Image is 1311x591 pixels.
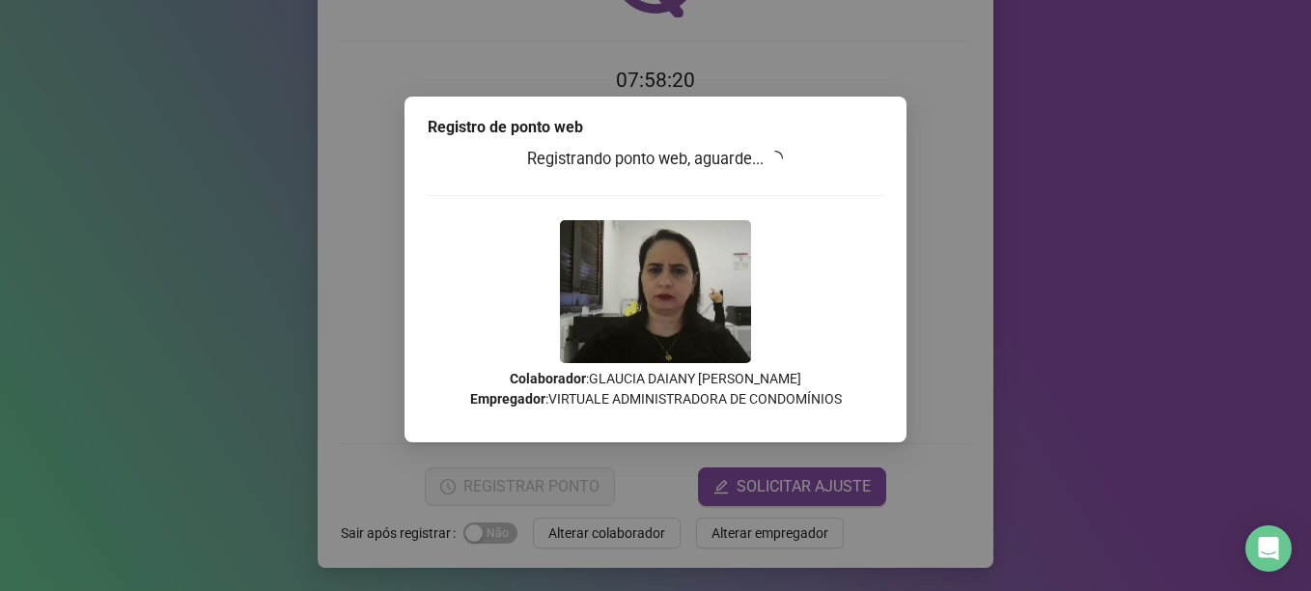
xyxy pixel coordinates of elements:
[766,148,787,169] span: loading
[1245,525,1292,572] div: Open Intercom Messenger
[428,116,883,139] div: Registro de ponto web
[470,391,545,407] strong: Empregador
[510,371,586,386] strong: Colaborador
[428,369,883,409] p: : GLAUCIA DAIANY [PERSON_NAME] : VIRTUALE ADMINISTRADORA DE CONDOMÍNIOS
[560,220,751,363] img: Z
[428,147,883,172] h3: Registrando ponto web, aguarde...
